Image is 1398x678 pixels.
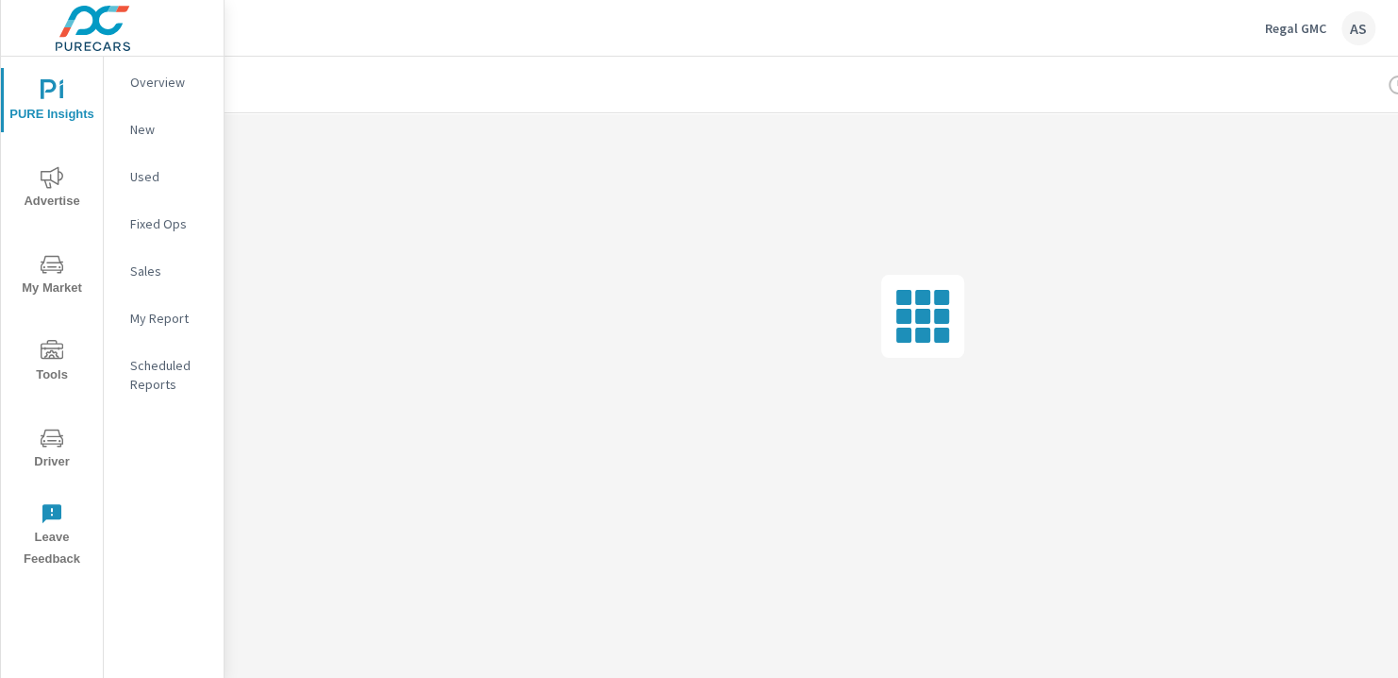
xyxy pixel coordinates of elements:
p: New [130,120,208,139]
span: My Market [7,253,97,299]
span: Driver [7,427,97,473]
div: Used [104,162,224,191]
p: Overview [130,73,208,92]
p: Regal GMC [1265,20,1326,37]
span: Advertise [7,166,97,212]
p: Sales [130,262,208,280]
div: Overview [104,68,224,96]
div: nav menu [1,57,103,578]
div: My Report [104,304,224,332]
div: AS [1341,11,1375,45]
p: Scheduled Reports [130,356,208,394]
div: Scheduled Reports [104,351,224,398]
span: Tools [7,340,97,386]
p: My Report [130,309,208,328]
span: PURE Insights [7,79,97,126]
span: Leave Feedback [7,502,97,570]
p: Used [130,167,208,186]
div: New [104,115,224,144]
div: Fixed Ops [104,210,224,238]
div: Sales [104,257,224,285]
p: Fixed Ops [130,214,208,233]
